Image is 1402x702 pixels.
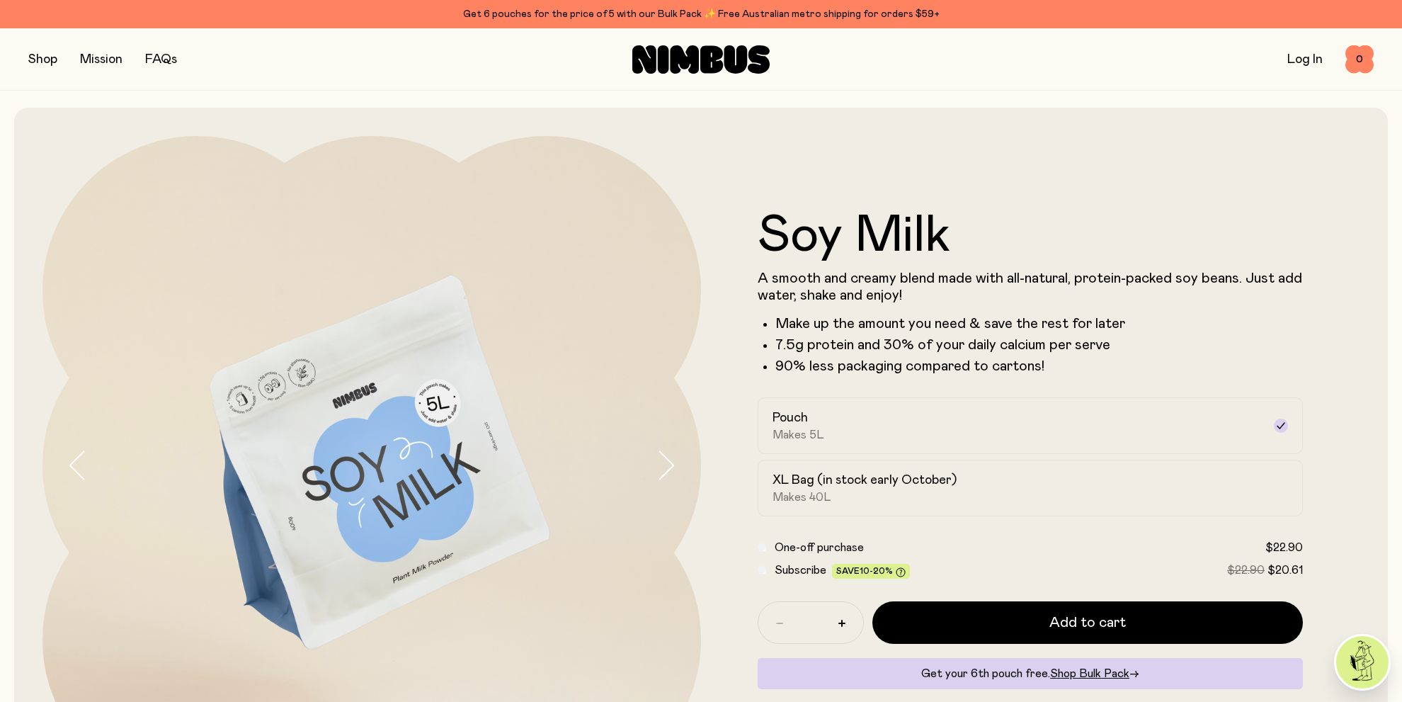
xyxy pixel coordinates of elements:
li: Make up the amount you need & save the rest for later [775,315,1303,332]
span: Makes 5L [773,428,824,442]
li: 7.5g protein and 30% of your daily calcium per serve [775,336,1303,353]
span: Makes 40L [773,490,831,504]
button: 0 [1345,45,1374,74]
a: FAQs [145,53,177,66]
p: 90% less packaging compared to cartons! [775,358,1303,375]
span: $22.90 [1265,542,1303,553]
h2: XL Bag (in stock early October) [773,472,957,489]
span: Save [836,567,906,577]
div: Get your 6th pouch free. [758,658,1303,689]
a: Log In [1287,53,1323,66]
h1: Soy Milk [758,210,1303,261]
p: A smooth and creamy blend made with all-natural, protein-packed soy beans. Just add water, shake ... [758,270,1303,304]
span: $22.90 [1227,565,1265,576]
span: Shop Bulk Pack [1050,668,1129,679]
h2: Pouch [773,409,808,426]
span: One-off purchase [775,542,864,553]
button: Add to cart [872,601,1303,644]
a: Shop Bulk Pack→ [1050,668,1139,679]
img: agent [1336,636,1389,689]
a: Mission [80,53,122,66]
span: Subscribe [775,565,826,576]
span: $20.61 [1267,565,1303,576]
span: 10-20% [860,567,893,575]
span: Add to cart [1049,613,1126,633]
div: Get 6 pouches for the price of 5 with our Bulk Pack ✨ Free Australian metro shipping for orders $59+ [28,6,1374,23]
